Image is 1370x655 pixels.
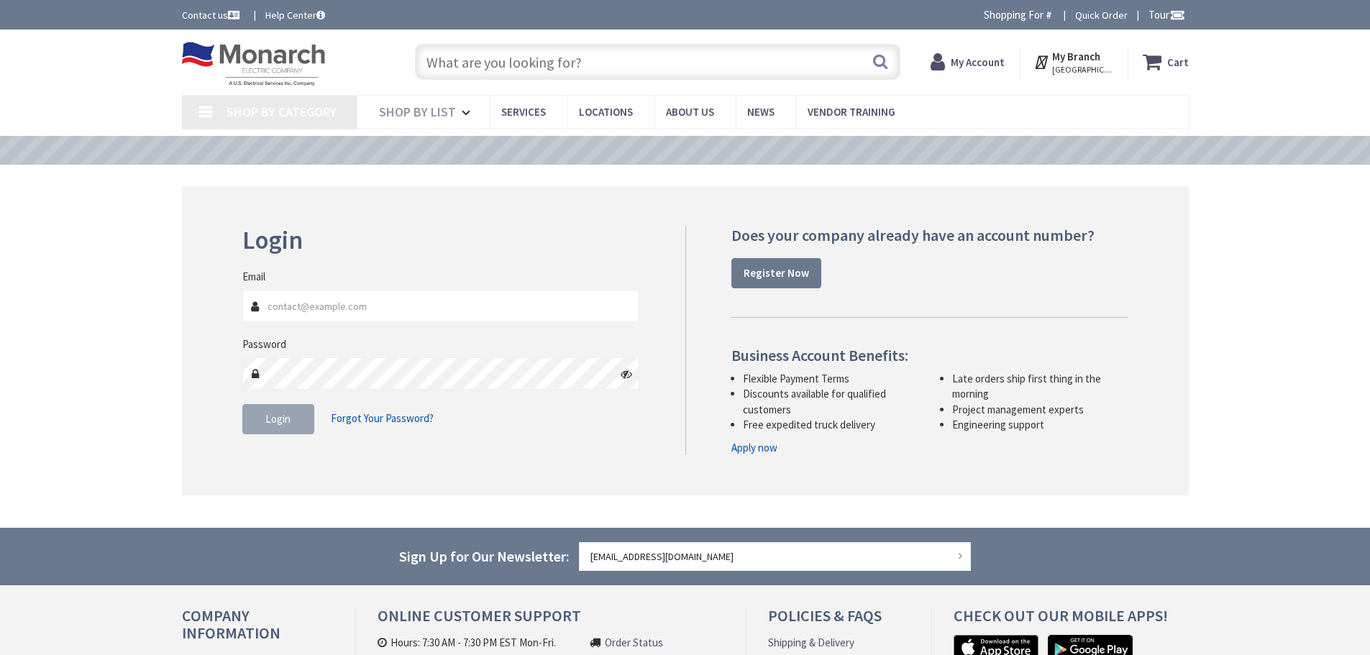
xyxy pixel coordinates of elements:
[399,547,570,565] span: Sign Up for Our Newsletter:
[1075,8,1128,22] a: Quick Order
[1046,8,1052,22] strong: #
[1148,8,1185,22] span: Tour
[227,104,337,120] span: Shop By Category
[731,347,1128,364] h4: Business Account Benefits:
[605,635,663,650] a: Order Status
[768,607,909,635] h4: Policies & FAQs
[1052,50,1100,63] strong: My Branch
[182,8,242,22] a: Contact us
[501,105,546,119] span: Services
[265,412,291,426] span: Login
[378,635,577,650] li: Hours: 7:30 AM - 7:30 PM EST Mon-Fri.
[1143,49,1189,75] a: Cart
[931,49,1005,75] a: My Account
[560,143,810,159] a: VIEW OUR VIDEO TRAINING LIBRARY
[808,105,895,119] span: Vendor Training
[952,371,1128,402] li: Late orders ship first thing in the morning
[242,269,265,284] label: Email
[666,105,714,119] span: About Us
[579,105,633,119] span: Locations
[242,404,314,434] button: Login
[731,440,777,455] a: Apply now
[415,44,900,80] input: What are you looking for?
[379,104,456,120] span: Shop By List
[1167,49,1189,75] strong: Cart
[984,8,1044,22] span: Shopping For
[182,607,334,652] h4: Company Information
[731,226,1128,244] h4: Does your company already have an account number?
[768,635,854,650] a: Shipping & Delivery
[743,371,919,386] li: Flexible Payment Terms
[731,258,821,288] a: Register Now
[242,290,640,322] input: Email
[265,8,325,22] a: Help Center
[621,368,632,380] i: Click here to show/hide password
[747,105,775,119] span: News
[182,42,326,86] img: Monarch Electric Company
[951,55,1005,69] strong: My Account
[744,266,809,280] strong: Register Now
[242,226,640,255] h2: Login
[242,336,286,352] label: Password
[952,417,1128,432] li: Engineering support
[954,607,1200,635] h4: Check out Our Mobile Apps!
[952,402,1128,417] li: Project management experts
[331,411,434,425] span: Forgot Your Password?
[1052,64,1113,75] span: [GEOGRAPHIC_DATA], [GEOGRAPHIC_DATA]
[1033,49,1113,75] div: My Branch [GEOGRAPHIC_DATA], [GEOGRAPHIC_DATA]
[378,607,724,635] h4: Online Customer Support
[331,405,434,432] a: Forgot Your Password?
[579,542,972,571] input: Enter your email address
[743,417,919,432] li: Free expedited truck delivery
[743,386,919,417] li: Discounts available for qualified customers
